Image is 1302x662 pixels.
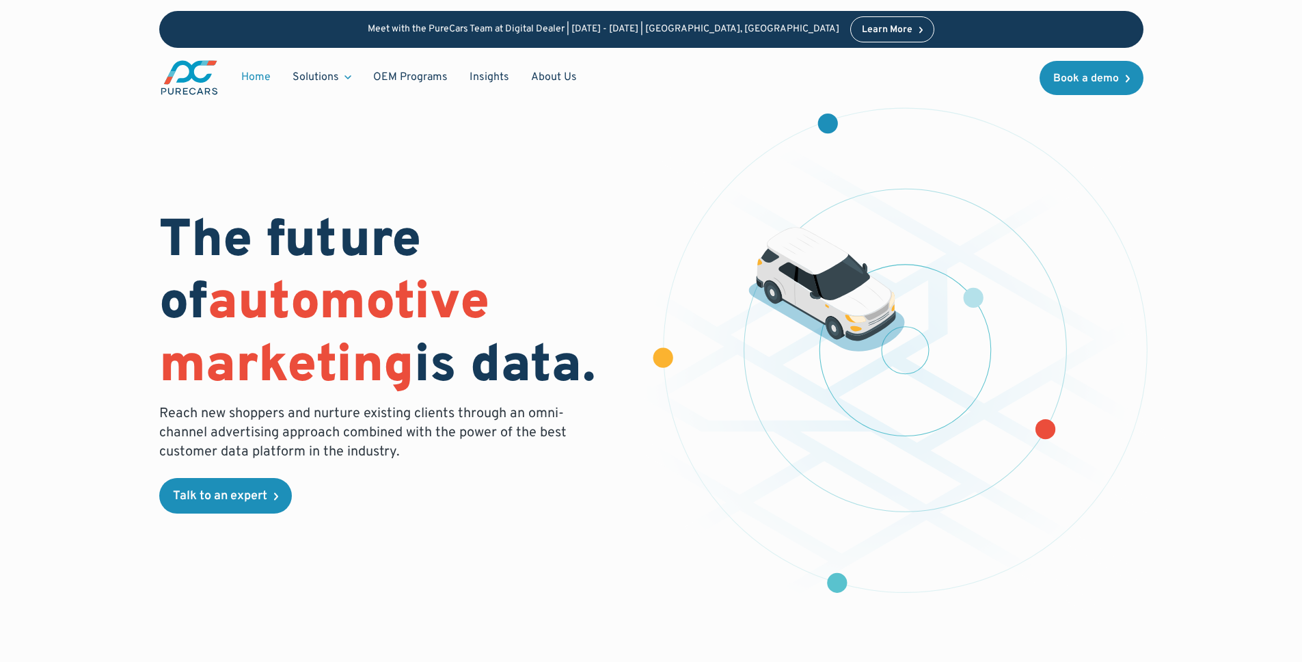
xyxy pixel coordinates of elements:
a: Talk to an expert [159,478,292,514]
p: Reach new shoppers and nurture existing clients through an omni-channel advertising approach comb... [159,404,575,462]
div: Learn More [862,25,912,35]
a: Home [230,64,282,90]
a: About Us [520,64,588,90]
span: automotive marketing [159,272,489,399]
div: Solutions [293,70,339,85]
h1: The future of is data. [159,211,635,399]
div: Book a demo [1053,73,1119,84]
div: Talk to an expert [173,490,267,503]
a: Insights [459,64,520,90]
img: illustration of a vehicle [748,227,906,352]
a: OEM Programs [362,64,459,90]
a: main [159,59,219,96]
div: Solutions [282,64,362,90]
p: Meet with the PureCars Team at Digital Dealer | [DATE] - [DATE] | [GEOGRAPHIC_DATA], [GEOGRAPHIC_... [368,24,839,36]
a: Book a demo [1040,61,1143,95]
a: Learn More [850,16,935,42]
img: purecars logo [159,59,219,96]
